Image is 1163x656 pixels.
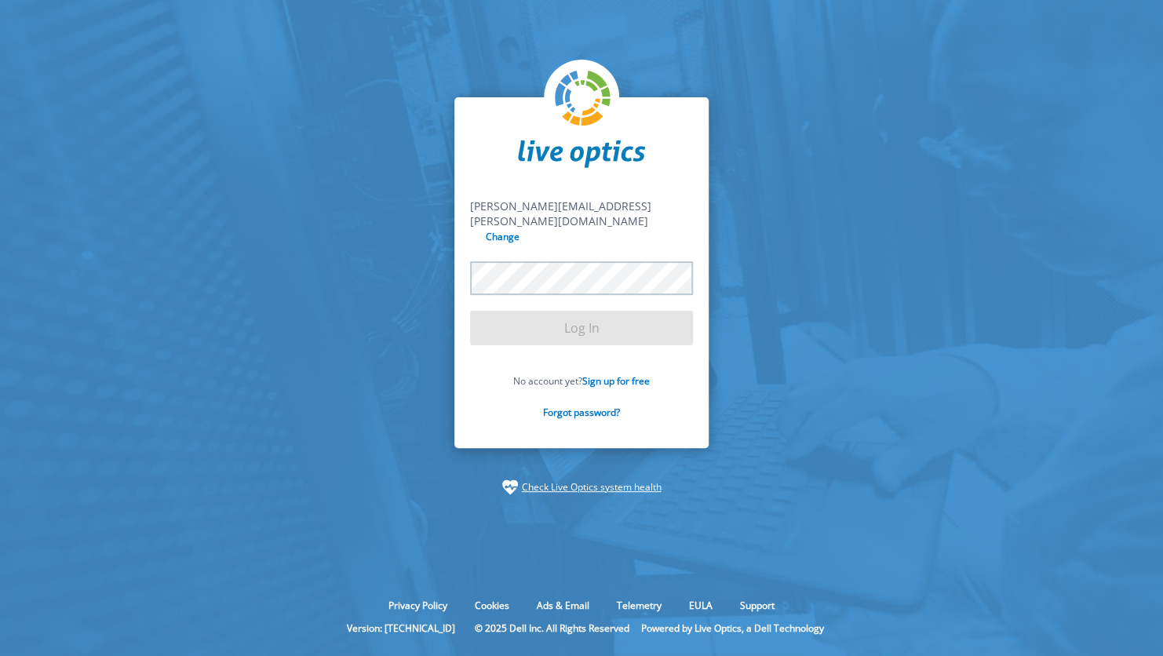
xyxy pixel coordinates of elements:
a: Check Live Optics system health [522,479,662,495]
p: No account yet? [470,374,693,388]
li: Version: [TECHNICAL_ID] [339,621,463,635]
img: liveoptics-word.svg [518,140,645,168]
span: [PERSON_NAME][EMAIL_ADDRESS][PERSON_NAME][DOMAIN_NAME] [470,199,651,228]
img: status-check-icon.svg [502,479,518,495]
a: Telemetry [605,599,673,612]
li: © 2025 Dell Inc. All Rights Reserved [467,621,637,635]
a: Sign up for free [582,374,650,388]
a: Ads & Email [525,599,601,612]
a: EULA [677,599,724,612]
a: Forgot password? [543,406,620,419]
input: Change [483,229,524,244]
img: liveoptics-logo.svg [555,71,611,127]
a: Support [728,599,786,612]
a: Cookies [463,599,521,612]
a: Privacy Policy [377,599,459,612]
li: Powered by Live Optics, a Dell Technology [641,621,824,635]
